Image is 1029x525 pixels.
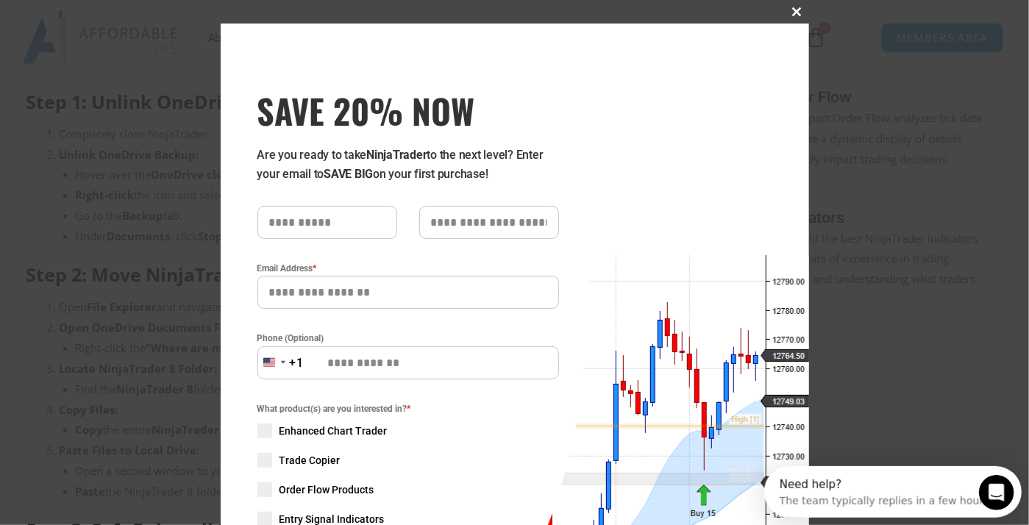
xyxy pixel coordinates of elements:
[979,475,1014,510] iframe: Intercom live chat
[257,424,559,438] label: Enhanced Chart Trader
[257,401,559,416] span: What product(s) are you interested in?
[257,453,559,468] label: Trade Copier
[279,453,341,468] span: Trade Copier
[279,482,374,497] span: Order Flow Products
[290,354,305,373] div: +1
[764,466,1022,518] iframe: Intercom live chat discovery launcher
[279,424,388,438] span: Enhanced Chart Trader
[6,6,271,46] div: Open Intercom Messenger
[15,12,228,24] div: Need help?
[257,90,559,131] h3: SAVE 20% NOW
[324,167,373,181] strong: SAVE BIG
[257,261,559,276] label: Email Address
[257,482,559,497] label: Order Flow Products
[257,346,305,379] button: Selected country
[366,148,427,162] strong: NinjaTrader
[15,24,228,40] div: The team typically replies in a few hours.
[257,146,559,184] p: Are you ready to take to the next level? Enter your email to on your first purchase!
[257,331,559,346] label: Phone (Optional)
